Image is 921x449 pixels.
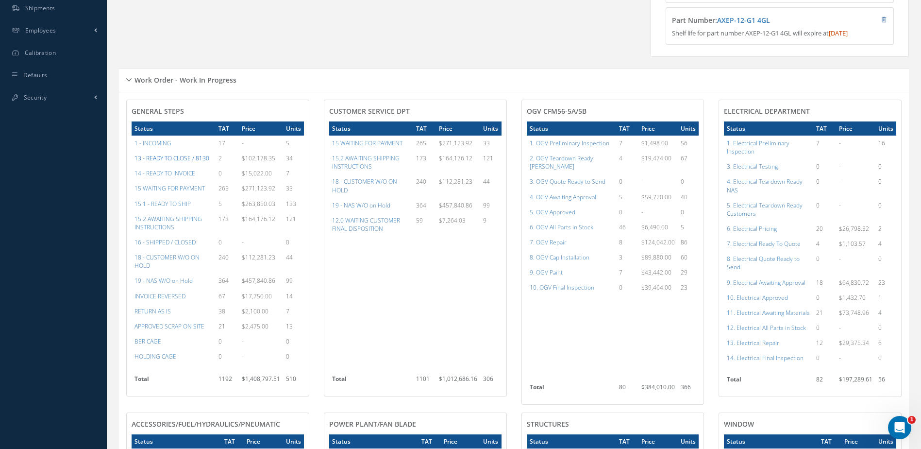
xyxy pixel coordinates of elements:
h4: General Steps [132,107,304,116]
a: 1. Electrical Preliminary Inspection [727,139,789,155]
span: Shipments [25,4,55,12]
td: 0 [216,235,239,250]
td: 0 [813,290,836,305]
td: 12 [813,335,836,350]
span: - [641,208,643,216]
td: 14 [283,289,304,304]
td: 56 [875,372,896,392]
td: 265 [216,181,239,196]
span: $102,178.35 [242,154,275,162]
th: Status [724,434,818,449]
td: 17 [216,136,239,151]
td: 20 [813,221,836,236]
td: 16 [875,136,896,159]
a: 15.2 AWAITING SHIPPING INSTRUCTIONS [332,154,400,171]
th: Units [875,434,896,449]
td: 38 [216,304,239,319]
span: $124,042.00 [641,238,675,246]
td: 29 [678,265,699,280]
td: 0 [616,205,638,220]
a: 7. OGV Repair [530,238,567,246]
a: 13. Electrical Repair [727,339,779,347]
a: INVOICE REVERSED [134,292,185,300]
td: 364 [216,273,239,288]
td: 99 [480,198,501,213]
td: 56 [678,136,699,151]
td: 5 [616,190,638,205]
span: - [242,139,244,147]
span: $1,432.70 [839,294,866,302]
td: 99 [283,273,304,288]
td: 0 [616,280,638,295]
a: 4. Electrical Teardown Ready NAS [727,177,803,194]
td: 7 [283,304,304,319]
a: 9. Electrical Awaiting Approval [727,278,805,287]
td: 2 [216,151,239,166]
td: 0 [283,334,304,349]
a: BER CAGE [134,337,161,345]
a: 8. OGV Cap Installation [530,253,589,261]
th: Status [527,121,617,136]
td: 9 [480,213,501,236]
th: Units [480,121,501,136]
td: 0 [875,350,896,365]
span: $112,281.23 [439,177,472,186]
td: 5 [216,196,239,211]
span: $17,750.00 [242,292,272,300]
td: 173 [413,151,436,174]
th: TAT [818,434,841,449]
th: Total [132,372,216,391]
td: 23 [678,280,699,295]
h4: OGV CFM56-5A/5B [527,107,699,116]
span: : [715,16,770,25]
td: 240 [216,250,239,273]
td: 13 [283,319,304,334]
a: 14 - READY TO INVOICE [134,169,195,177]
th: Price [841,434,875,449]
th: Units [283,434,304,449]
th: Price [239,121,283,136]
td: 4 [875,305,896,320]
span: $2,475.00 [242,322,268,330]
a: 15 WAITING FOR PAYMENT [134,184,205,192]
th: TAT [813,121,836,136]
a: 4. OGV Awaiting Approval [530,193,596,201]
td: 8 [616,235,638,250]
th: Status [329,121,413,136]
td: 44 [480,174,501,197]
td: 265 [413,136,436,151]
td: 133 [283,196,304,211]
h4: Window [724,420,896,429]
td: 4 [813,236,836,251]
td: 0 [813,174,836,197]
td: 82 [813,372,836,392]
span: $112,281.23 [242,253,275,261]
span: $271,123.92 [242,184,275,192]
th: Price [836,121,875,136]
th: Total [724,372,813,392]
td: 33 [480,136,501,151]
td: 0 [678,205,699,220]
span: 1 [908,416,916,424]
td: 86 [678,235,699,250]
th: Status [132,434,221,449]
td: 7 [616,136,638,151]
span: - [839,324,841,332]
td: 21 [216,319,239,334]
td: 0 [216,334,239,349]
span: $1,408,797.51 [242,375,280,383]
td: 0 [875,174,896,197]
td: 23 [875,275,896,290]
span: $457,840.86 [439,201,472,209]
td: 0 [875,198,896,221]
td: 0 [616,174,638,189]
span: $59,720.00 [641,193,671,201]
td: 306 [480,372,501,391]
th: TAT [616,434,638,449]
a: 19 - NAS W/O on Hold [134,276,193,285]
a: 13 - READY TO CLOSE / 8130 [134,154,209,162]
td: 59 [413,213,436,236]
a: RETURN AS IS [134,307,171,315]
td: 0 [813,320,836,335]
td: 6 [875,335,896,350]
